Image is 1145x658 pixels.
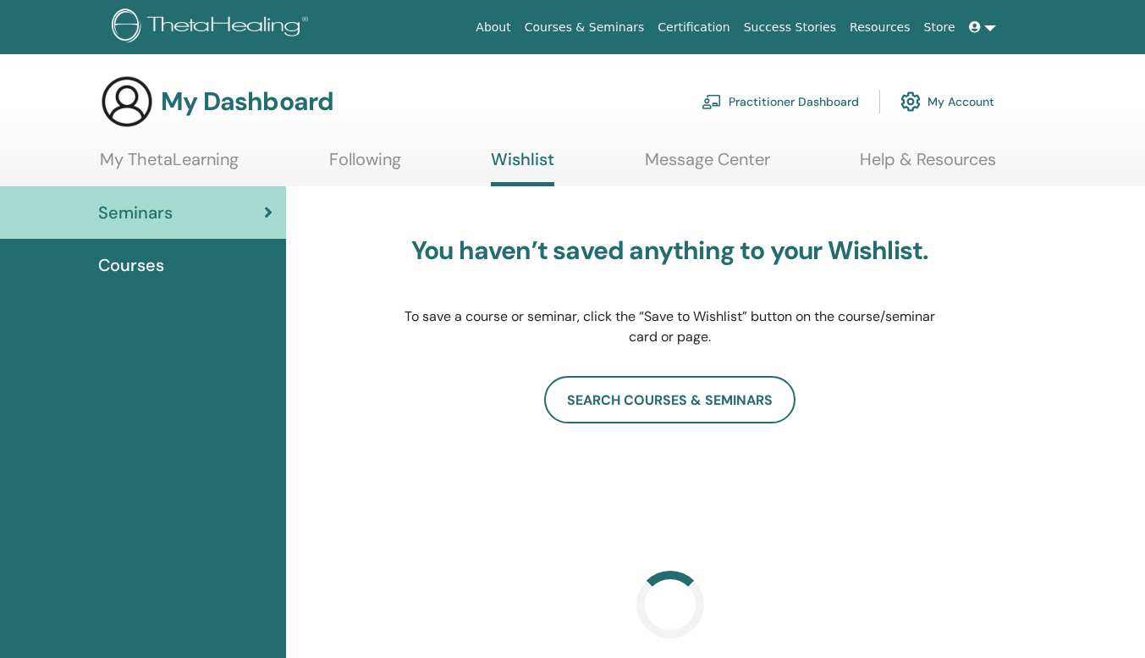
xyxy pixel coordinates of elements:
[112,8,314,47] img: logo.png
[544,376,795,423] a: search courses & seminars
[404,235,937,266] h3: You haven’t saved anything to your Wishlist.
[518,12,652,43] a: Courses & Seminars
[404,307,937,347] p: To save a course or seminar, click the “Save to Wishlist” button on the course/seminar card or page.
[651,12,736,43] a: Certification
[702,83,859,120] a: Practitioner Dashboard
[491,149,554,186] a: Wishlist
[469,12,517,43] a: About
[737,12,843,43] a: Success Stories
[100,149,239,182] a: My ThetaLearning
[98,200,173,225] span: Seminars
[100,75,154,129] img: generic-user-icon.jpg
[900,87,921,116] img: cog.svg
[161,86,333,117] h3: My Dashboard
[900,83,994,120] a: My Account
[843,12,917,43] a: Resources
[98,252,164,278] span: Courses
[860,149,996,182] a: Help & Resources
[702,94,722,109] img: chalkboard-teacher.svg
[329,149,401,182] a: Following
[645,149,770,182] a: Message Center
[917,12,962,43] a: Store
